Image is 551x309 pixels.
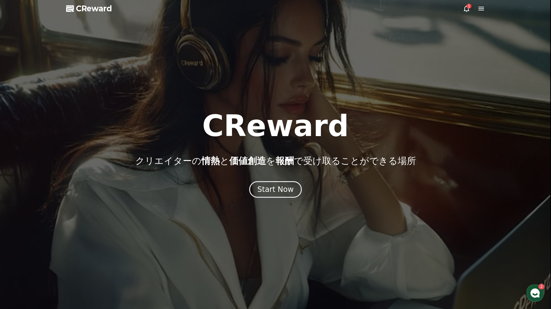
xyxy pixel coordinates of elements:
[249,181,302,198] button: Start Now
[467,4,471,9] div: 1
[135,155,416,166] p: クリエイターの と を で受け取ることができる場所
[202,111,349,141] h1: CReward
[249,187,302,193] a: Start Now
[229,155,266,166] span: 価値創造
[66,4,112,13] a: CReward
[257,185,294,194] div: Start Now
[76,4,112,13] span: CReward
[275,155,294,166] span: 報酬
[463,5,470,12] a: 1
[201,155,220,166] span: 情熱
